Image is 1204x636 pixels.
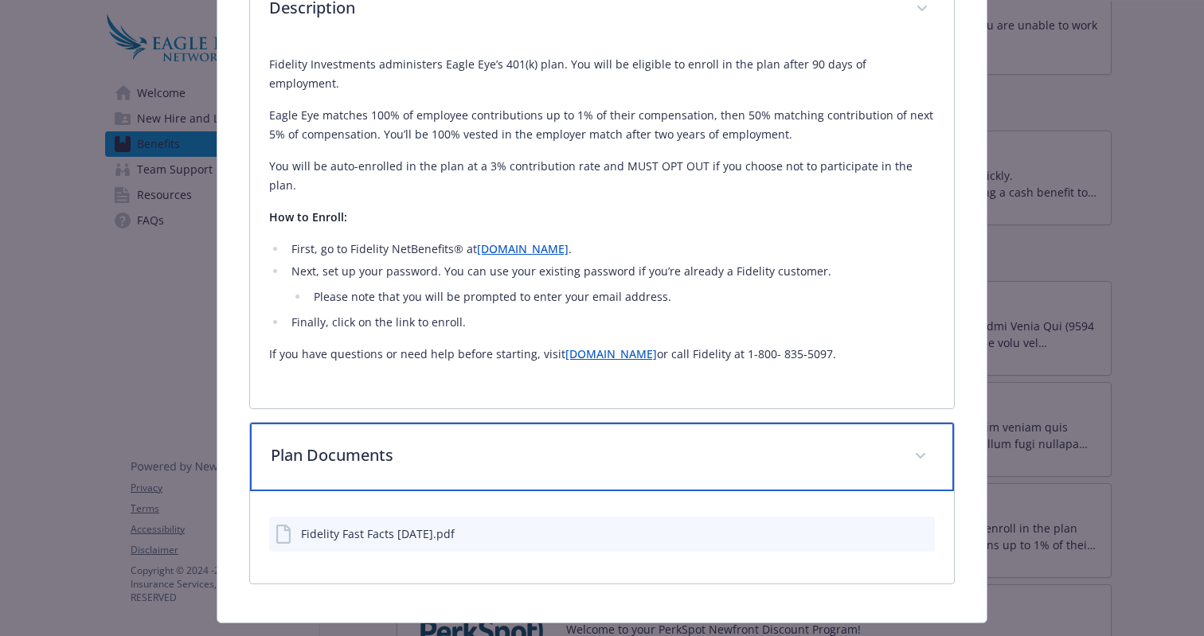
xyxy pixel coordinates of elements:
[250,423,954,491] div: Plan Documents
[269,209,347,224] strong: How to Enroll:
[269,157,935,195] p: You will be auto-enrolled in the plan at a 3% contribution rate and MUST OPT OUT if you choose no...
[269,106,935,144] p: Eagle Eye matches 100% of employee contributions up to 1% of their compensation, then 50% matchin...
[269,55,935,93] p: Fidelity Investments administers Eagle Eye’s 401(k) plan. You will be eligible to enroll in the p...
[287,313,935,332] li: Finally, click on the link to enroll.
[287,262,935,306] li: Next, set up your password. You can use your existing password if you’re already a Fidelity custo...
[477,241,569,256] a: [DOMAIN_NAME]
[301,525,455,542] div: Fidelity Fast Facts [DATE].pdf
[271,443,895,467] p: Plan Documents
[309,287,935,306] li: Please note that you will be prompted to enter your email address.
[250,42,954,408] div: Description
[914,525,928,542] button: preview file
[565,346,657,361] a: [DOMAIN_NAME]
[269,345,935,364] p: If you have questions or need help before starting, visit or call Fidelity at 1-800- 835-5097.
[250,491,954,583] div: Plan Documents
[287,240,935,259] li: First, go to Fidelity NetBenefits® at .
[889,525,901,542] button: download file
